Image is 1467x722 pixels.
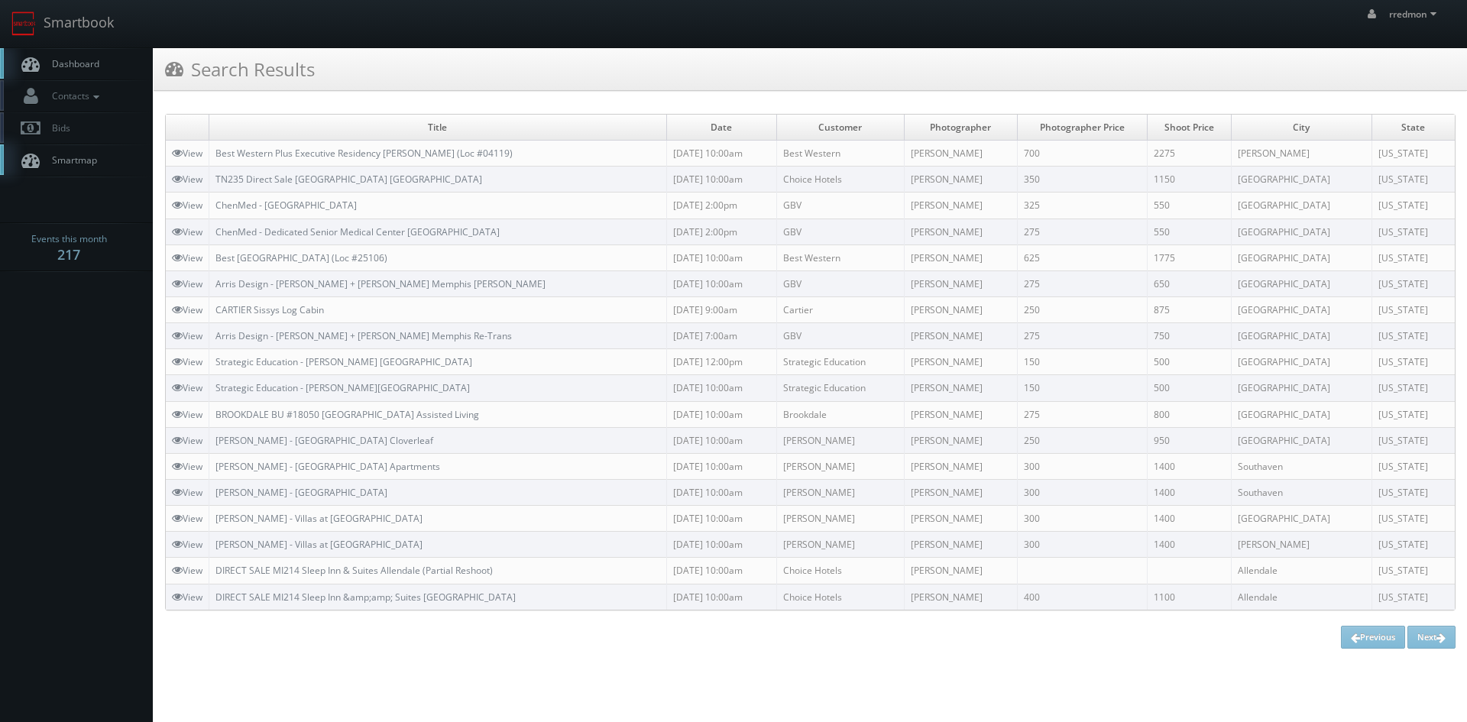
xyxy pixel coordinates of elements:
[1231,349,1371,375] td: [GEOGRAPHIC_DATA]
[1231,244,1371,270] td: [GEOGRAPHIC_DATA]
[904,219,1017,244] td: [PERSON_NAME]
[215,486,387,499] a: [PERSON_NAME] - [GEOGRAPHIC_DATA]
[1231,532,1371,558] td: [PERSON_NAME]
[666,479,776,505] td: [DATE] 10:00am
[1148,453,1231,479] td: 1400
[776,558,904,584] td: Choice Hotels
[1371,219,1455,244] td: [US_STATE]
[1231,270,1371,296] td: [GEOGRAPHIC_DATA]
[904,244,1017,270] td: [PERSON_NAME]
[666,584,776,610] td: [DATE] 10:00am
[1371,558,1455,584] td: [US_STATE]
[215,408,479,421] a: BROOKDALE BU #18050 [GEOGRAPHIC_DATA] Assisted Living
[1231,141,1371,167] td: [PERSON_NAME]
[904,453,1017,479] td: [PERSON_NAME]
[1371,323,1455,349] td: [US_STATE]
[776,167,904,193] td: Choice Hotels
[666,401,776,427] td: [DATE] 10:00am
[1148,193,1231,219] td: 550
[1371,375,1455,401] td: [US_STATE]
[904,506,1017,532] td: [PERSON_NAME]
[1371,193,1455,219] td: [US_STATE]
[215,434,433,447] a: [PERSON_NAME] - [GEOGRAPHIC_DATA] Cloverleaf
[666,323,776,349] td: [DATE] 7:00am
[1371,167,1455,193] td: [US_STATE]
[1017,167,1148,193] td: 350
[172,381,202,394] a: View
[1371,427,1455,453] td: [US_STATE]
[172,564,202,577] a: View
[904,401,1017,427] td: [PERSON_NAME]
[172,199,202,212] a: View
[904,427,1017,453] td: [PERSON_NAME]
[904,296,1017,322] td: [PERSON_NAME]
[666,167,776,193] td: [DATE] 10:00am
[172,512,202,525] a: View
[1148,219,1231,244] td: 550
[666,349,776,375] td: [DATE] 12:00pm
[172,147,202,160] a: View
[1231,479,1371,505] td: Southaven
[666,532,776,558] td: [DATE] 10:00am
[172,303,202,316] a: View
[666,115,776,141] td: Date
[215,225,500,238] a: ChenMed - Dedicated Senior Medical Center [GEOGRAPHIC_DATA]
[776,270,904,296] td: GBV
[172,277,202,290] a: View
[172,408,202,421] a: View
[1389,8,1441,21] span: rredmon
[904,323,1017,349] td: [PERSON_NAME]
[1231,401,1371,427] td: [GEOGRAPHIC_DATA]
[1371,479,1455,505] td: [US_STATE]
[666,193,776,219] td: [DATE] 2:00pm
[1231,115,1371,141] td: City
[776,401,904,427] td: Brookdale
[776,506,904,532] td: [PERSON_NAME]
[44,89,103,102] span: Contacts
[215,199,357,212] a: ChenMed - [GEOGRAPHIC_DATA]
[1371,244,1455,270] td: [US_STATE]
[215,591,516,604] a: DIRECT SALE MI214 Sleep Inn &amp;amp; Suites [GEOGRAPHIC_DATA]
[215,303,324,316] a: CARTIER Sissys Log Cabin
[1371,506,1455,532] td: [US_STATE]
[776,296,904,322] td: Cartier
[1017,479,1148,505] td: 300
[215,381,470,394] a: Strategic Education - [PERSON_NAME][GEOGRAPHIC_DATA]
[1231,323,1371,349] td: [GEOGRAPHIC_DATA]
[1148,115,1231,141] td: Shoot Price
[172,460,202,473] a: View
[1148,349,1231,375] td: 500
[776,479,904,505] td: [PERSON_NAME]
[1371,270,1455,296] td: [US_STATE]
[1017,141,1148,167] td: 700
[904,375,1017,401] td: [PERSON_NAME]
[1017,532,1148,558] td: 300
[776,349,904,375] td: Strategic Education
[1148,427,1231,453] td: 950
[776,584,904,610] td: Choice Hotels
[1148,244,1231,270] td: 1775
[215,538,423,551] a: [PERSON_NAME] - Villas at [GEOGRAPHIC_DATA]
[904,193,1017,219] td: [PERSON_NAME]
[172,538,202,551] a: View
[666,427,776,453] td: [DATE] 10:00am
[44,57,99,70] span: Dashboard
[666,244,776,270] td: [DATE] 10:00am
[31,231,107,247] span: Events this month
[1017,296,1148,322] td: 250
[215,147,513,160] a: Best Western Plus Executive Residency [PERSON_NAME] (Loc #04119)
[172,329,202,342] a: View
[215,173,482,186] a: TN235 Direct Sale [GEOGRAPHIC_DATA] [GEOGRAPHIC_DATA]
[776,141,904,167] td: Best Western
[1371,584,1455,610] td: [US_STATE]
[1017,244,1148,270] td: 625
[1148,270,1231,296] td: 650
[1017,349,1148,375] td: 150
[1148,532,1231,558] td: 1400
[1148,375,1231,401] td: 500
[1148,479,1231,505] td: 1400
[215,355,472,368] a: Strategic Education - [PERSON_NAME] [GEOGRAPHIC_DATA]
[904,349,1017,375] td: [PERSON_NAME]
[666,375,776,401] td: [DATE] 10:00am
[1017,427,1148,453] td: 250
